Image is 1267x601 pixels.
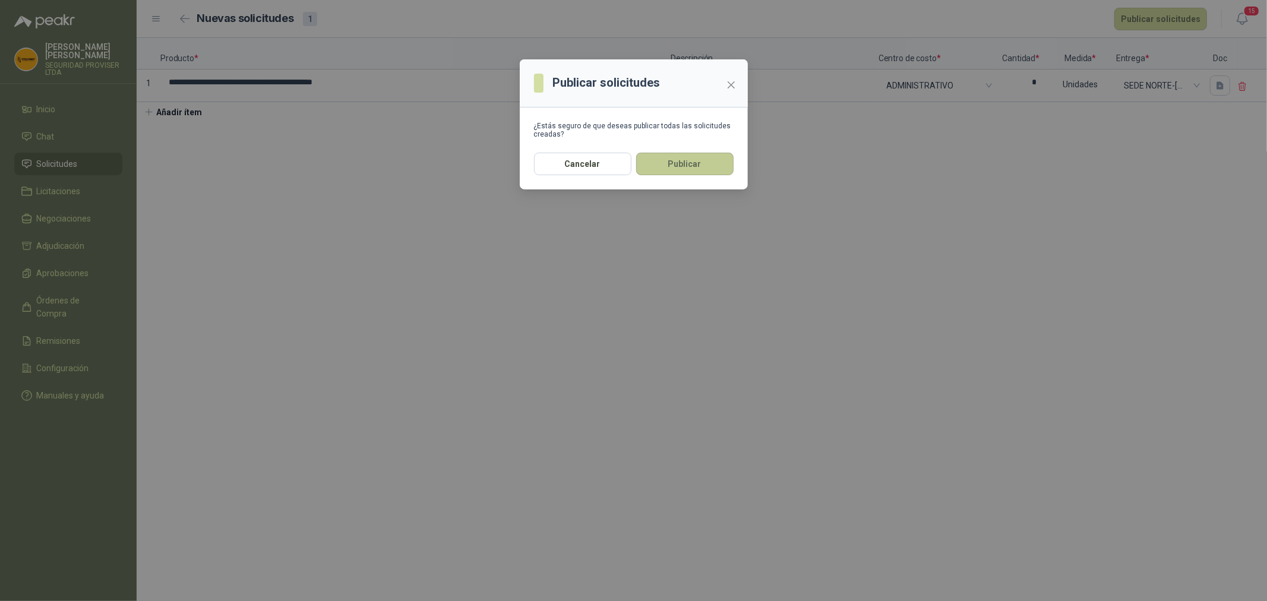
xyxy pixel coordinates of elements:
button: Publicar [636,153,734,175]
div: ¿Estás seguro de que deseas publicar todas las solicitudes creadas? [534,122,734,138]
h3: Publicar solicitudes [553,74,661,92]
button: Close [722,75,741,94]
span: close [726,80,736,90]
button: Cancelar [534,153,631,175]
